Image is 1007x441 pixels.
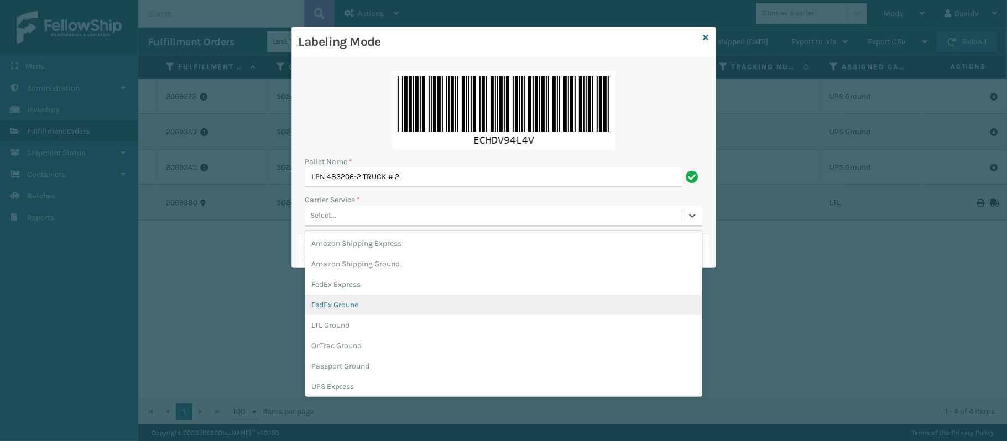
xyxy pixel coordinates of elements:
div: FedEx Express [305,274,702,295]
img: fPME1bbbbpsOOugg2be88uH73nvv3bx0mMli2m90pnPfffel0047bWq7ay6h5D3uuuuuzdv9+Vtf+RFi9JsVoTCyob37uhFgE... [392,71,615,149]
label: Pallet Name [305,156,353,167]
div: OnTrac Ground [305,335,702,356]
div: Amazon Shipping Express [305,233,702,254]
h3: Labeling Mode [299,34,699,50]
div: UPS Express [305,376,702,397]
div: FedEx Ground [305,295,702,315]
div: LTL Ground [305,315,702,335]
div: Select... [311,210,337,222]
div: Amazon Shipping Ground [305,254,702,274]
div: Passport Ground [305,356,702,376]
label: Carrier Service [305,194,361,206]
